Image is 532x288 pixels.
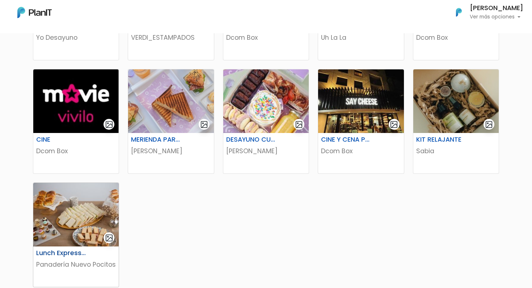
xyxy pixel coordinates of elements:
img: PlanIt Logo [451,4,467,20]
img: gallery-light [295,120,303,129]
h6: MERIENDA PARA 2 [127,136,186,143]
p: Ver más opciones [470,14,523,20]
p: Panadería Nuevo Pocitos [36,260,116,269]
img: thumb_9A159ECA-3452-4DC8-A68F-9EF8AB81CC9F.jpeg [413,69,499,133]
h6: DESAYUNO CUMPLE PARA 1 [222,136,281,143]
p: Uh La La [321,33,401,42]
img: gallery-light [200,120,208,129]
h6: CINE [32,136,91,143]
p: Dcom Box [36,146,116,156]
p: Sabia [416,146,496,156]
img: thumb_thumb_moviecenter_logo.jpeg [33,69,119,133]
h6: CINE Y CENA PARA 2 [317,136,376,143]
img: thumb_WhatsApp_Image_2024-05-07_at_13.48.22.jpeg [33,183,119,246]
p: [PERSON_NAME] [131,146,211,156]
img: gallery-light [105,120,113,129]
p: VERDI_ESTAMPADOS [131,33,211,42]
a: gallery-light CINE Dcom Box [33,69,119,174]
img: thumb_WhatsApp_Image_2024-05-31_at_10.12.15.jpeg [318,69,404,133]
h6: [PERSON_NAME] [470,5,523,12]
a: gallery-light DESAYUNO CUMPLE PARA 1 [PERSON_NAME] [223,69,309,174]
p: [PERSON_NAME] [226,146,306,156]
img: gallery-light [105,234,113,242]
button: PlanIt Logo [PERSON_NAME] Ver más opciones [447,3,523,22]
a: gallery-light MERIENDA PARA 2 [PERSON_NAME] [128,69,214,174]
a: gallery-light Lunch Express 5 personas Panadería Nuevo Pocitos [33,182,119,287]
a: gallery-light CINE Y CENA PARA 2 Dcom Box [318,69,404,174]
div: ¿Necesitás ayuda? [37,7,104,21]
p: Dcom Box [321,146,401,156]
img: gallery-light [390,120,398,129]
p: Dcom Box [416,33,496,42]
h6: KIT RELAJANTE [412,136,471,143]
a: gallery-light KIT RELAJANTE Sabia [413,69,499,174]
h6: Lunch Express 5 personas [32,249,91,257]
img: thumb_WhatsApp_Image_2025-02-28_at_13.43.42__2_.jpeg [223,69,309,133]
img: PlanIt Logo [17,7,52,18]
img: thumb_thumb_194E8C92-9FC3-430B-9E41-01D9E9B75AED.jpeg [128,69,214,133]
img: gallery-light [485,120,493,129]
p: Yo Desayuno [36,33,116,42]
p: Dcom Box [226,33,306,42]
